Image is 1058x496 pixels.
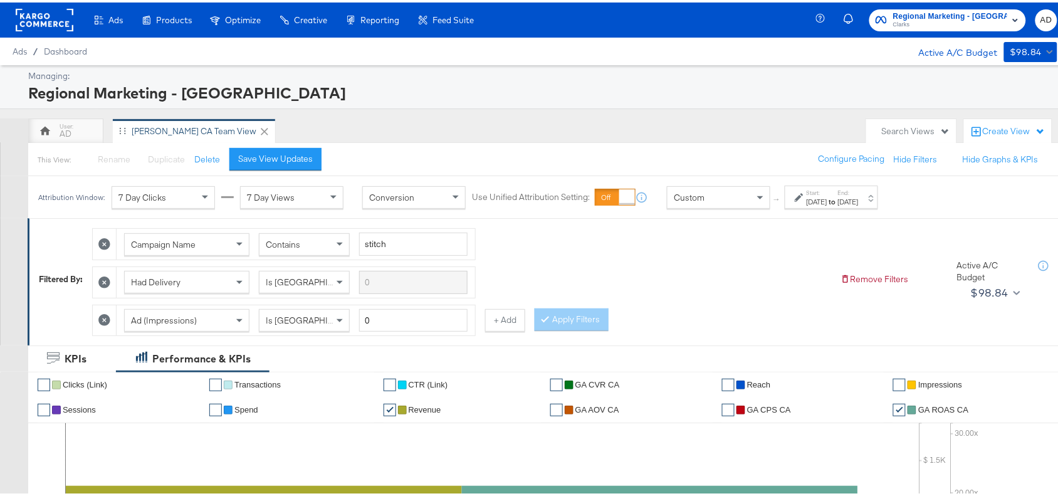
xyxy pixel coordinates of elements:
[152,349,251,364] div: Performance & KPIs
[63,403,96,412] span: Sessions
[194,151,220,163] button: Delete
[60,125,71,137] div: AD
[38,401,50,414] a: ✔
[1004,40,1057,60] button: $98.84
[1040,11,1052,25] span: AD
[65,349,86,364] div: KPIs
[550,401,563,414] a: ✔
[369,189,414,201] span: Conversion
[28,68,1054,80] div: Managing:
[247,189,295,201] span: 7 Day Views
[674,189,704,201] span: Custom
[841,271,909,283] button: Remove Filters
[108,13,123,23] span: Ads
[384,401,396,414] a: ✔
[893,8,1007,21] span: Regional Marketing - [GEOGRAPHIC_DATA]
[722,376,735,389] a: ✔
[148,151,185,162] span: Duplicate
[266,236,300,248] span: Contains
[131,236,196,248] span: Campaign Name
[869,7,1026,29] button: Regional Marketing - [GEOGRAPHIC_DATA]Clarks
[44,44,87,54] a: Dashboard
[156,13,192,23] span: Products
[39,271,83,283] div: Filtered By:
[238,150,313,162] div: Save View Updates
[838,194,859,204] div: [DATE]
[229,145,322,168] button: Save View Updates
[359,307,468,330] input: Enter a number
[807,186,827,194] label: Start:
[13,44,27,54] span: Ads
[225,13,261,23] span: Optimize
[807,194,827,204] div: [DATE]
[894,151,938,163] button: Hide Filters
[485,307,525,329] button: + Add
[131,274,181,285] span: Had Delivery
[983,123,1045,135] div: Create View
[98,151,130,162] span: Rename
[827,194,838,204] strong: to
[550,376,563,389] a: ✔
[266,274,362,285] span: Is [GEOGRAPHIC_DATA]
[63,377,107,387] span: Clicks (Link)
[27,44,44,54] span: /
[1010,42,1042,58] div: $98.84
[575,377,620,387] span: GA CVR CA
[359,230,468,253] input: Enter a search term
[432,13,474,23] span: Feed Suite
[38,191,105,199] div: Attribution Window:
[38,376,50,389] a: ✔
[132,123,256,135] div: [PERSON_NAME] CA Team View
[409,403,441,412] span: Revenue
[234,377,281,387] span: Transactions
[294,13,327,23] span: Creative
[209,376,222,389] a: ✔
[893,376,906,389] a: ✔
[384,376,396,389] a: ✔
[971,281,1008,300] div: $98.84
[575,403,619,412] span: GA AOV CA
[131,312,197,324] span: Ad (Impressions)
[119,125,126,132] div: Drag to reorder tab
[472,189,590,201] label: Use Unified Attribution Setting:
[28,80,1054,101] div: Regional Marketing - [GEOGRAPHIC_DATA]
[266,312,362,324] span: Is [GEOGRAPHIC_DATA]
[1035,7,1057,29] button: AD
[893,18,1007,28] span: Clarks
[118,189,166,201] span: 7 Day Clicks
[234,403,258,412] span: Spend
[893,401,906,414] a: ✔
[359,268,468,292] input: Enter a search term
[209,401,222,414] a: ✔
[747,377,771,387] span: Reach
[38,152,71,162] div: This View:
[906,40,998,58] div: Active A/C Budget
[747,403,791,412] span: GA CPS CA
[838,186,859,194] label: End:
[772,195,783,199] span: ↑
[722,401,735,414] a: ✔
[918,403,968,412] span: GA ROAS CA
[810,145,894,168] button: Configure Pacing
[918,377,962,387] span: Impressions
[409,377,448,387] span: CTR (Link)
[957,257,1026,280] div: Active A/C Budget
[963,151,1039,163] button: Hide Graphs & KPIs
[966,280,1023,300] button: $98.84
[360,13,399,23] span: Reporting
[882,123,950,135] div: Search Views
